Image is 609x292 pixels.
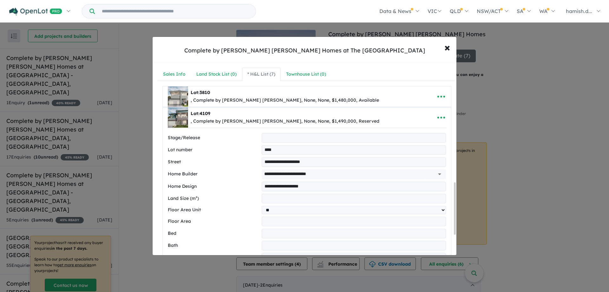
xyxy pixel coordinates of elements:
[168,242,259,249] label: Bath
[196,71,237,78] div: Land Stock List ( 0 )
[566,8,592,14] span: hamish.d...
[168,206,259,214] label: Floor Area Unit
[200,111,210,116] span: 4109
[191,97,379,104] div: , Complete by [PERSON_NAME] [PERSON_NAME], None, None, $1,480,000, Available
[168,218,259,225] label: Floor Area
[168,254,259,261] label: Car
[286,71,326,78] div: Townhouse List ( 0 )
[444,40,450,54] span: ×
[9,8,62,16] img: Openlot PRO Logo White
[247,71,275,78] div: * H&L List ( 7 )
[168,158,259,166] label: Street
[168,146,259,154] label: Lot number
[163,71,186,78] div: Sales Info
[191,111,210,116] b: Lot:
[184,46,425,55] div: Complete by [PERSON_NAME] [PERSON_NAME] Homes at The [GEOGRAPHIC_DATA]
[168,183,259,190] label: Home Design
[435,170,444,179] button: Open
[168,134,259,142] label: Stage/Release
[200,90,210,95] span: 3810
[168,86,188,107] img: Complete%20by%20McDonald%20Jones%20Homes%20at%20The%20Gables%20-%20Gables%20-%20Lot%203810___1743...
[168,195,259,202] label: Land Size (m²)
[168,230,259,237] label: Bed
[168,107,188,128] img: Complete%20by%20McDonald%20Jones%20Homes%20at%20The%20Gables%20-%20Gables%20-%20Lot%204109___1743...
[191,90,210,95] b: Lot:
[191,118,379,125] div: , Complete by [PERSON_NAME] [PERSON_NAME], None, None, $1,490,000, Reserved
[96,4,254,18] input: Try estate name, suburb, builder or developer
[168,170,259,178] label: Home Builder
